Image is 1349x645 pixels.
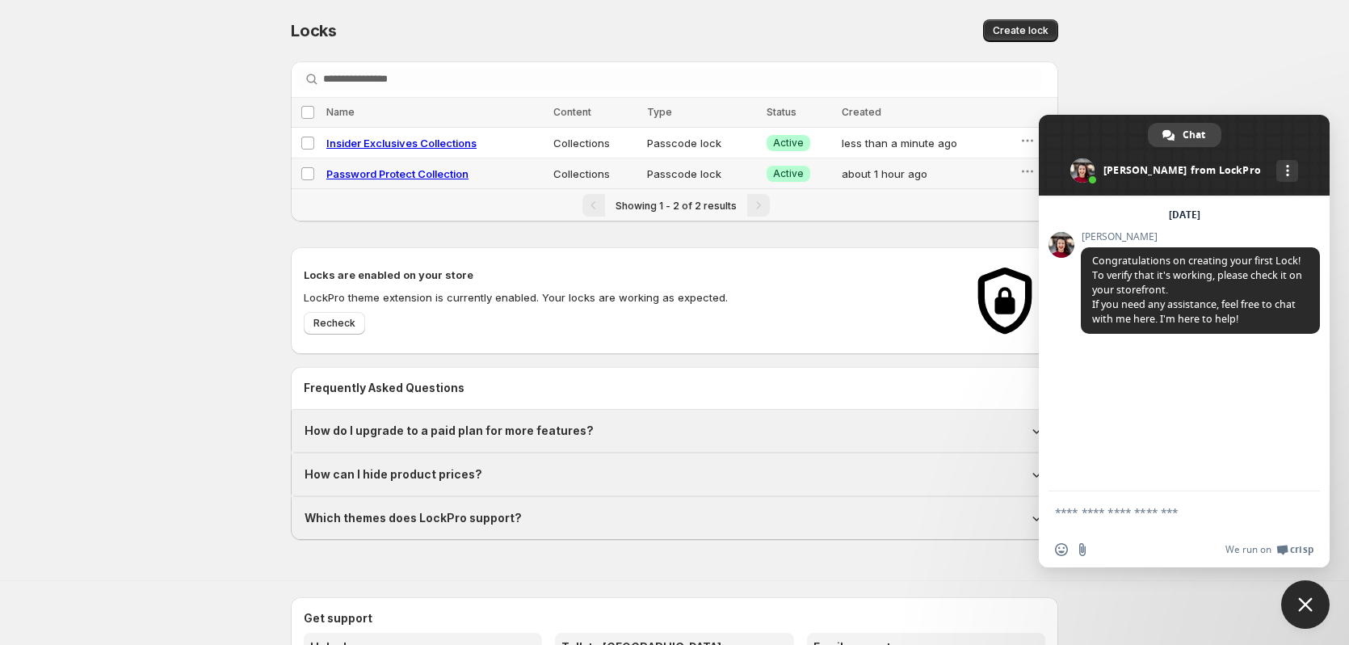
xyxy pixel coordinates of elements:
[326,167,469,180] a: Password Protect Collection
[1092,254,1302,326] span: Congratulations on creating your first Lock! To verify that it's working, please check it on your...
[773,167,804,180] span: Active
[304,312,365,335] button: Recheck
[642,128,762,158] td: Passcode lock
[326,137,477,150] a: Insider Exclusives Collections
[304,610,1045,626] h2: Get support
[326,106,355,118] span: Name
[647,106,672,118] span: Type
[837,128,1015,158] td: less than a minute ago
[548,128,642,158] td: Collections
[548,158,642,189] td: Collections
[616,200,737,212] span: Showing 1 - 2 of 2 results
[304,289,948,306] p: LockPro theme extension is currently enabled. Your locks are working as expected.
[291,21,337,40] span: Locks
[1183,123,1205,147] span: Chat
[305,510,522,526] h1: Which themes does LockPro support?
[305,466,482,483] h1: How can I hide product prices?
[773,137,804,150] span: Active
[1076,543,1089,556] span: Send a file
[1281,580,1330,629] a: Close chat
[642,158,762,189] td: Passcode lock
[993,24,1049,37] span: Create lock
[291,188,1058,221] nav: Pagination
[1225,543,1313,556] a: We run onCrisp
[983,19,1058,42] button: Create lock
[313,317,355,330] span: Recheck
[305,423,594,439] h1: How do I upgrade to a paid plan for more features?
[553,106,591,118] span: Content
[842,106,881,118] span: Created
[304,267,948,283] h2: Locks are enabled on your store
[1148,123,1221,147] a: Chat
[1055,543,1068,556] span: Insert an emoji
[1081,231,1320,242] span: [PERSON_NAME]
[767,106,796,118] span: Status
[1169,210,1200,220] div: [DATE]
[1225,543,1271,556] span: We run on
[304,380,1045,396] h2: Frequently Asked Questions
[1290,543,1313,556] span: Crisp
[837,158,1015,189] td: about 1 hour ago
[1055,491,1281,532] textarea: Compose your message...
